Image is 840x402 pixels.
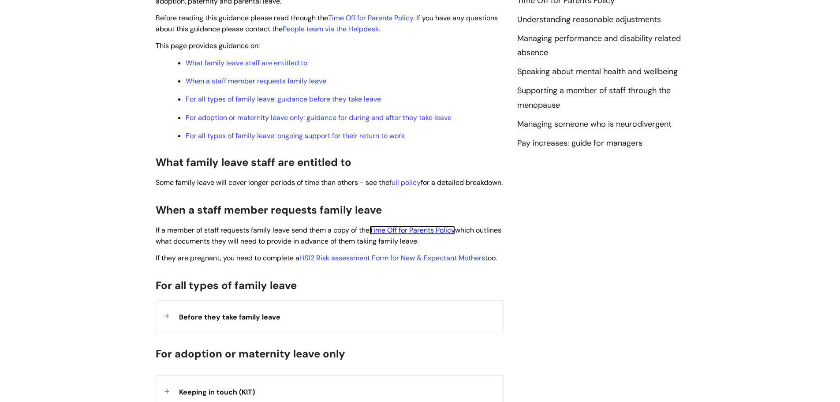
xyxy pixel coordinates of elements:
a: What family leave staff are entitled to [186,58,307,68]
a: full policy [389,178,421,187]
a: Managing performance and disability related absence [517,33,681,59]
a: Managing someone who is neurodivergent [517,119,672,130]
a: HS12 Risk assessment Form for New & Expectant Mothers [299,253,485,263]
a: People team via the Helpdesk [283,24,379,34]
span: Keeping in touch (KIT) [179,387,255,397]
a: Speaking about mental health and wellbeing [517,66,678,78]
a: For all types of family leave: guidance before they take leave [186,94,381,104]
a: For all types of family leave: ongoing support for their return to work [186,131,405,140]
span: Before they take family leave [179,312,280,322]
a: For adoption or maternity leave only: guidance for during and after they take leave [186,113,452,122]
a: Pay increases: guide for managers [517,138,642,149]
a: Time Off for Parents Policy [370,225,455,235]
a: Supporting a member of staff through the menopause [517,85,671,111]
span: Before reading this guidance please read through the . If you have any questions about this guida... [156,13,498,34]
span: If they are pregnant, you need to complete a too. [156,253,497,263]
span: This page provides guidance on: [156,41,260,50]
span: What family leave staff are entitled to [156,155,351,169]
span: For adoption or maternity leave only [156,347,345,361]
a: Time Off for Parents Policy [328,13,413,23]
span: If a member of staff requests family leave send them a copy of the which outlines what documents ... [156,225,501,246]
span: When a staff member requests family leave [156,203,382,217]
span: Some family leave will cover longer periods of time than others - see the for a detailed breakdown. [156,178,503,187]
a: When a staff member requests family leave [186,76,326,86]
a: Understanding reasonable adjustments [517,14,661,26]
span: For all types of family leave [156,278,297,292]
